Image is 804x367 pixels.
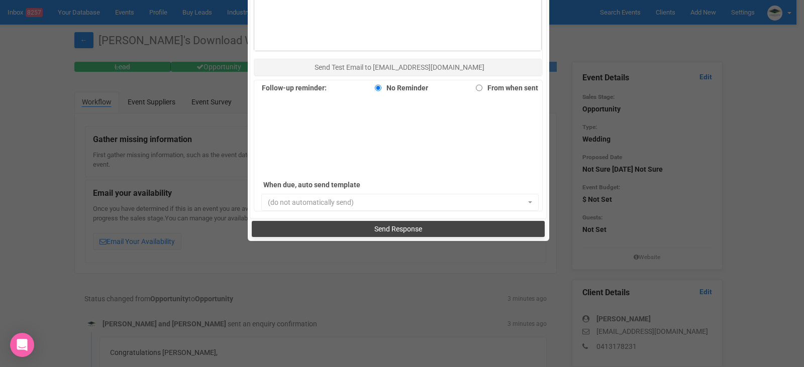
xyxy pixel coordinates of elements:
label: From when sent [471,81,538,95]
span: Send Response [374,225,422,233]
label: Follow-up reminder: [262,81,327,95]
span: Send Test Email to [EMAIL_ADDRESS][DOMAIN_NAME] [315,63,484,71]
label: When due, auto send template [263,178,404,192]
label: No Reminder [370,81,428,95]
span: (do not automatically send) [268,197,526,207]
div: Open Intercom Messenger [10,333,34,357]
